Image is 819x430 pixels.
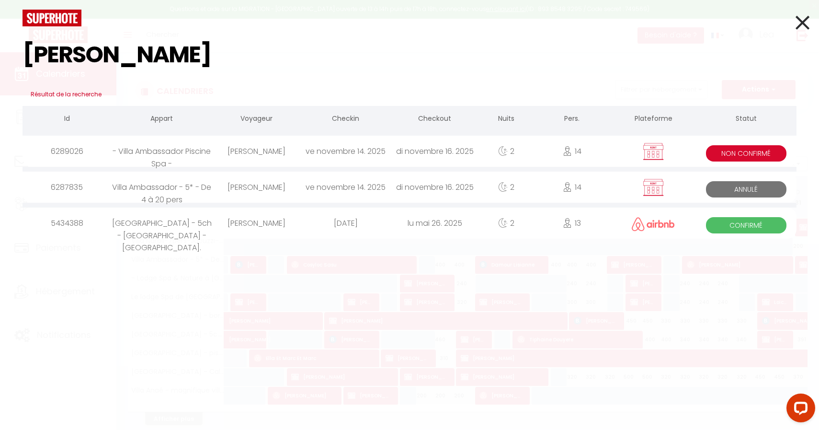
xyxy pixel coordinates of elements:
div: - Villa Ambassador Piscine Spa - [112,136,212,167]
div: ve novembre 14. 2025 [301,172,390,203]
div: 6289026 [23,136,112,167]
div: Villa Ambassador - 5* - De 4 à 20 pers [112,172,212,203]
div: 5434388 [23,208,112,239]
th: Appart [112,106,212,133]
div: [PERSON_NAME] [212,208,301,239]
th: Nuits [479,106,533,133]
div: 2 [479,136,533,167]
div: 6287835 [23,172,112,203]
th: Checkout [390,106,479,133]
div: 13 [534,208,611,239]
th: Plateforme [611,106,696,133]
span: Non Confirmé [706,145,786,162]
img: logo [23,10,81,26]
div: 2 [479,208,533,239]
div: 14 [534,172,611,203]
div: [GEOGRAPHIC_DATA] - 5ch - [GEOGRAPHIC_DATA] - [GEOGRAPHIC_DATA]. [112,208,212,239]
th: Statut [696,106,796,133]
img: airbnb2.png [632,217,675,231]
h3: Résultat de la recherche [23,83,796,106]
div: 14 [534,136,611,167]
div: [DATE] [301,208,390,239]
div: di novembre 16. 2025 [390,136,479,167]
span: Annulé [706,181,786,198]
img: rent.png [641,142,665,161]
div: di novembre 16. 2025 [390,172,479,203]
div: lu mai 26. 2025 [390,208,479,239]
th: Pers. [534,106,611,133]
th: Id [23,106,112,133]
span: Confirmé [706,217,786,233]
div: 2 [479,172,533,203]
th: Checkin [301,106,390,133]
th: Voyageur [212,106,301,133]
div: ve novembre 14. 2025 [301,136,390,167]
div: [PERSON_NAME] [212,172,301,203]
img: rent.png [641,178,665,197]
iframe: LiveChat chat widget [779,390,819,430]
div: [PERSON_NAME] [212,136,301,167]
input: Tapez pour rechercher... [23,26,796,83]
